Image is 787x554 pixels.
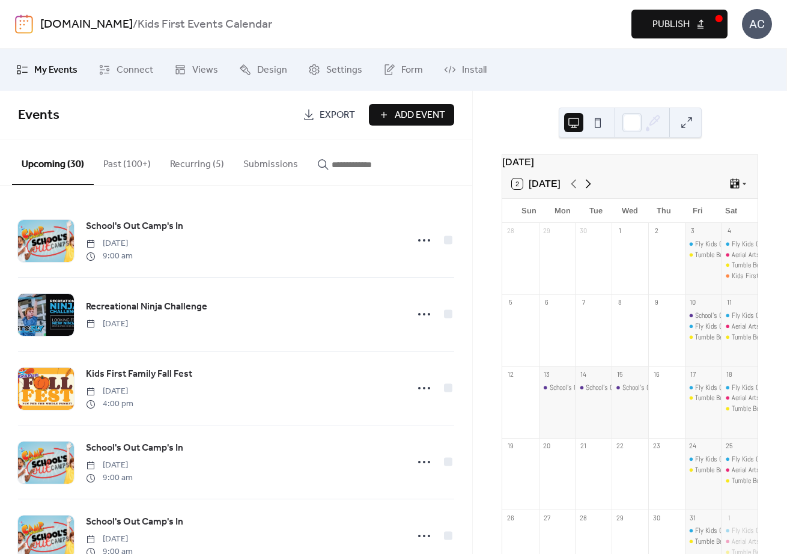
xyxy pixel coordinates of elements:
div: Tumble Bees Open Play [695,465,757,475]
div: Fly Kids Open Gym [695,321,746,332]
div: Tumble Bees Open Play [685,465,722,475]
div: Fly Kids Open Gym [732,239,782,249]
div: Tumble Bees Open Play [695,250,757,260]
div: 8 [615,298,624,307]
span: Form [401,63,423,78]
div: Tumble Bees Open Play [685,332,722,342]
span: [DATE] [86,459,133,472]
div: Wed [613,199,646,223]
span: Connect [117,63,153,78]
div: 27 [542,513,552,522]
div: Tue [579,199,613,223]
div: Fly Kids Open Gym [721,454,758,464]
div: Sat [714,199,748,223]
div: Tumble Bees Open Play [721,476,758,486]
a: School's Out Camp's In [86,219,183,234]
button: Recurring (5) [160,139,234,184]
div: Aerial Arts Open Gym [721,250,758,260]
span: 9:00 am [86,472,133,484]
div: Fly Kids Open Gym [685,239,722,249]
div: Tumble Bees Open Play [685,537,722,547]
div: School's Out Camp's In [685,311,722,321]
div: Fri [681,199,714,223]
div: Aerial Arts Open Gym [721,321,758,332]
div: 16 [652,370,661,379]
div: School's Out Camp's In [622,383,684,393]
div: Fly Kids Open Gym [695,454,746,464]
div: 4 [725,227,734,236]
div: [DATE] [502,155,758,169]
div: 22 [615,442,624,451]
div: Fly Kids Open Gym [732,526,782,536]
button: Upcoming (30) [12,139,94,185]
b: Kids First Events Calendar [138,13,272,36]
img: logo [15,14,33,34]
div: 1 [725,513,734,522]
div: Fly Kids Open Gym [732,311,782,321]
div: Fly Kids Open Gym [721,526,758,536]
div: School's Out Camp's In [586,383,647,393]
div: Fly Kids Open Gym [732,454,782,464]
div: 20 [542,442,552,451]
span: Publish [652,17,690,32]
div: 17 [688,370,697,379]
div: 12 [506,370,515,379]
div: 14 [579,370,588,379]
span: 9:00 am [86,250,133,263]
div: Fly Kids Open Gym [685,526,722,536]
a: My Events [7,53,87,86]
div: 30 [652,513,661,522]
button: Submissions [234,139,308,184]
div: Tumble Bees Open Play [695,332,757,342]
div: 1 [615,227,624,236]
div: 29 [542,227,552,236]
div: School's Out Camp's In [539,383,576,393]
span: Export [320,108,355,123]
div: School's Out Camp's In [612,383,648,393]
div: 28 [506,227,515,236]
div: Aerial Arts Open Gym [721,537,758,547]
div: Fly Kids Open Gym [721,311,758,321]
div: Tumble Bees Open Play [721,404,758,414]
div: Fly Kids Open Gym [695,526,746,536]
div: 15 [615,370,624,379]
a: Kids First Family Fall Fest [86,367,192,382]
div: Tumble Bees Open Play [721,332,758,342]
div: Mon [545,199,579,223]
div: Fly Kids Open Gym [695,239,746,249]
button: Add Event [369,104,454,126]
div: Fly Kids Open Gym [685,454,722,464]
div: 24 [688,442,697,451]
div: 3 [688,227,697,236]
div: 28 [579,513,588,522]
div: 18 [725,370,734,379]
a: School's Out Camp's In [86,514,183,530]
div: Aerial Arts Open Gym [721,393,758,403]
div: Kids First Family Fall Fest [721,271,758,281]
div: School's Out Camp's In [695,311,756,321]
div: 26 [506,513,515,522]
button: Past (100+) [94,139,160,184]
div: 7 [579,298,588,307]
div: Fly Kids Open Gym [721,239,758,249]
div: Sun [512,199,545,223]
div: 13 [542,370,552,379]
div: Fly Kids Open Gym [695,383,746,393]
a: Views [165,53,227,86]
div: Tumble Bees Open Play [695,393,757,403]
span: Add Event [395,108,445,123]
a: [DOMAIN_NAME] [40,13,133,36]
span: Install [462,63,487,78]
span: School's Out Camp's In [86,515,183,529]
div: Tumble Bees Open Play [695,537,757,547]
button: 2[DATE] [508,175,565,192]
a: Recreational Ninja Challenge [86,299,207,315]
span: Design [257,63,287,78]
span: My Events [34,63,77,78]
span: Settings [326,63,362,78]
div: 10 [688,298,697,307]
a: Form [374,53,432,86]
span: Views [192,63,218,78]
div: Fly Kids Open Gym [685,383,722,393]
